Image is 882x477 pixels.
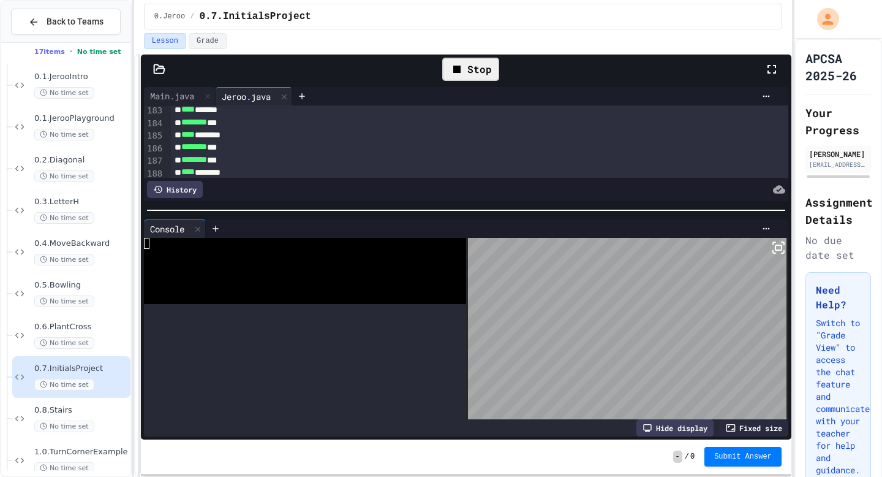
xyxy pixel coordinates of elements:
h3: Need Help? [816,283,861,312]
span: Back to Teams [47,15,104,28]
div: No due date set [805,233,871,262]
span: 0.1.JerooIntro [34,72,128,82]
h2: Assignment Details [805,194,871,228]
span: No time set [34,337,94,349]
span: 0.Jeroo [154,12,185,21]
span: No time set [77,48,121,56]
span: 0.6.PlantCross [34,322,128,332]
span: No time set [34,87,94,99]
button: Back to Teams [11,9,121,35]
div: My Account [804,5,842,33]
span: 0.8.Stairs [34,405,128,416]
div: [PERSON_NAME] [809,148,867,159]
span: 0 [690,452,695,462]
div: [EMAIL_ADDRESS][DOMAIN_NAME] [809,160,867,169]
span: 0.5.Bowling [34,280,128,291]
button: Submit Answer [704,447,782,467]
span: No time set [34,129,94,140]
span: • [70,47,72,56]
span: No time set [34,379,94,391]
span: Submit Answer [714,452,772,462]
span: 1.0.TurnCornerExample [34,447,128,457]
span: No time set [34,254,94,265]
span: No time set [34,170,94,182]
h1: APCSA 2025-26 [805,50,871,84]
h2: Your Progress [805,104,871,139]
span: 17 items [34,48,65,56]
p: Switch to "Grade View" to access the chat feature and communicate with your teacher for help and ... [816,317,861,476]
span: / [190,12,194,21]
span: 0.7.InitialsProject [199,9,311,24]
span: No time set [34,212,94,224]
span: - [673,451,682,463]
span: 0.3.LetterH [34,197,128,207]
span: No time set [34,296,94,307]
button: Lesson [144,33,186,49]
div: Stop [442,58,499,81]
span: 0.2.Diagonal [34,155,128,166]
span: No time set [34,421,94,432]
span: 0.4.MoveBackward [34,238,128,249]
button: Grade [189,33,227,49]
span: / [685,452,689,462]
span: No time set [34,462,94,474]
span: 0.7.InitialsProject [34,364,128,374]
span: 0.1.JerooPlayground [34,113,128,124]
